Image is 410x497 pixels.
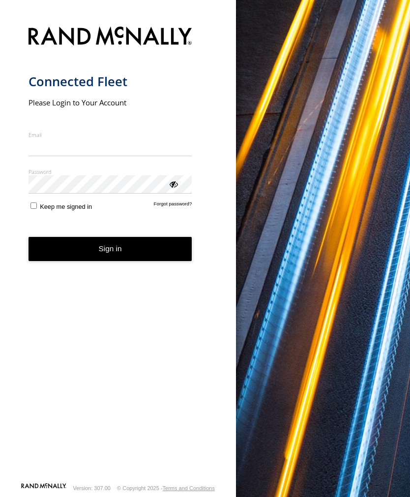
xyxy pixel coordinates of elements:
div: Version: 307.00 [73,485,111,491]
label: Password [29,168,192,175]
input: Keep me signed in [30,202,37,209]
button: Sign in [29,237,192,261]
form: main [29,21,208,482]
img: Rand McNally [29,25,192,50]
div: © Copyright 2025 - [117,485,215,491]
span: Keep me signed in [40,203,92,210]
a: Forgot password? [154,201,192,210]
h1: Connected Fleet [29,73,192,90]
div: ViewPassword [168,179,178,189]
a: Visit our Website [21,483,66,493]
label: Email [29,131,192,138]
a: Terms and Conditions [163,485,215,491]
h2: Please Login to Your Account [29,98,192,107]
